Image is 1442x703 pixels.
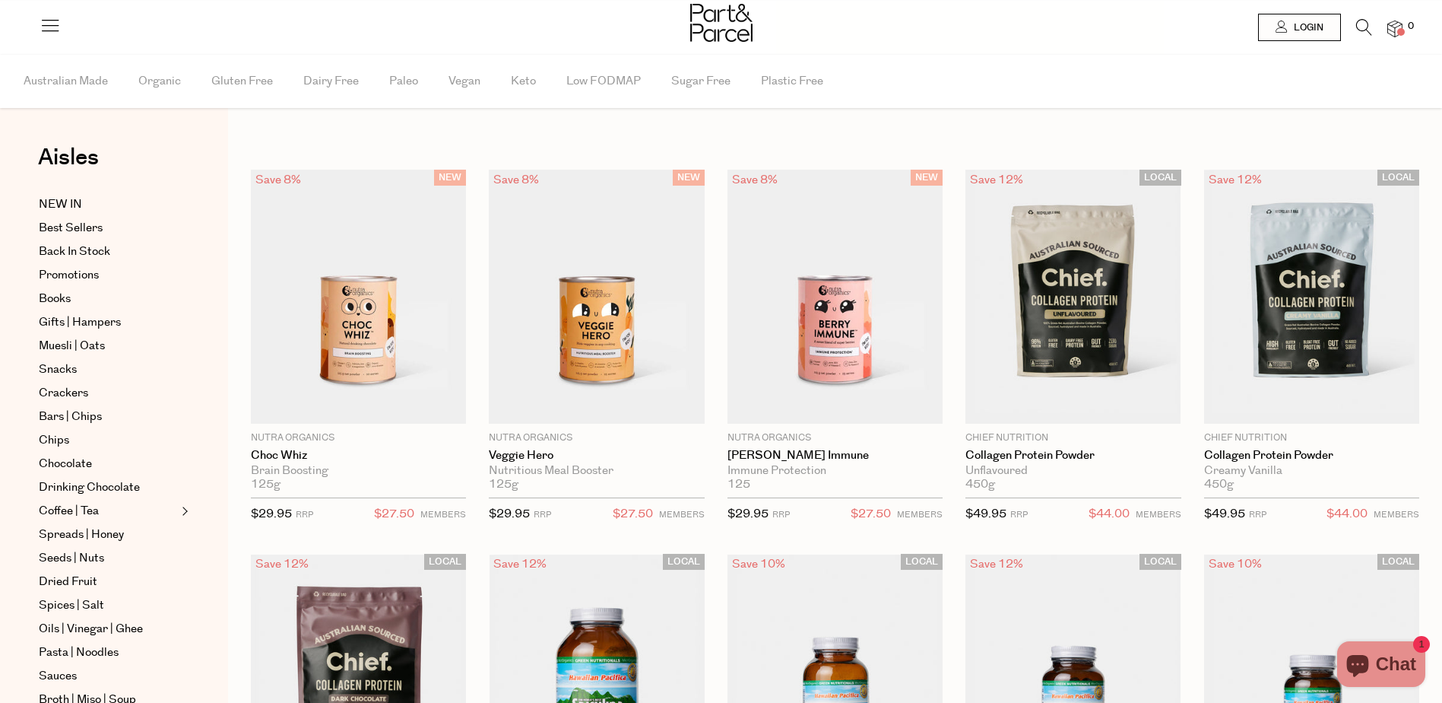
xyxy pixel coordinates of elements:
span: NEW IN [39,196,82,214]
a: Chocolate [39,455,177,473]
span: $27.50 [374,504,414,524]
img: Berry Immune [727,170,943,425]
img: Veggie Hero [489,170,704,425]
span: Drinking Chocolate [39,479,140,497]
span: Promotions [39,266,99,285]
span: Vegan [448,55,480,108]
span: Seeds | Nuts [39,549,104,568]
span: Login [1290,21,1323,34]
span: LOCAL [1139,554,1181,570]
a: Books [39,290,177,308]
a: Spices | Salt [39,596,177,615]
span: $44.00 [1326,504,1368,524]
span: 125g [251,478,280,491]
span: Books [39,290,71,308]
small: MEMBERS [420,509,466,520]
a: Dried Fruit [39,573,177,591]
a: Login [1258,14,1341,41]
div: Nutritious Meal Booster [489,464,704,478]
span: $27.50 [613,504,653,524]
span: LOCAL [1377,554,1419,570]
span: 450g [965,478,995,491]
div: Save 12% [1204,170,1266,190]
span: Muesli | Oats [39,337,105,355]
a: Oils | Vinegar | Ghee [39,620,177,638]
a: Bars | Chips [39,408,177,426]
span: Sugar Free [671,55,731,108]
span: $29.95 [727,506,769,522]
div: Save 10% [727,554,790,574]
div: Creamy Vanilla [1204,464,1419,478]
a: Seeds | Nuts [39,549,177,568]
div: Immune Protection [727,464,943,478]
span: Low FODMAP [566,55,641,108]
span: $27.50 [851,504,891,524]
a: Best Sellers [39,219,177,237]
a: 0 [1387,21,1402,37]
img: Collagen Protein Powder [965,170,1181,424]
a: Veggie Hero [489,449,704,463]
span: NEW [434,170,466,186]
div: Save 8% [489,170,544,190]
p: Nutra Organics [251,431,466,445]
span: NEW [673,170,705,186]
a: Pasta | Noodles [39,644,177,662]
span: $49.95 [965,506,1006,522]
small: RRP [1249,509,1266,520]
span: Dairy Free [303,55,359,108]
button: Expand/Collapse Coffee | Tea [178,502,189,520]
a: [PERSON_NAME] Immune [727,449,943,463]
div: Save 8% [727,170,782,190]
div: Unflavoured [965,464,1181,478]
span: LOCAL [1377,170,1419,186]
span: $49.95 [1204,506,1245,522]
a: Spreads | Honey [39,526,177,544]
span: Gifts | Hampers [39,313,121,332]
span: Plastic Free [761,55,823,108]
span: Back In Stock [39,243,110,261]
span: Keto [511,55,536,108]
small: RRP [296,509,313,520]
small: RRP [534,509,551,520]
span: LOCAL [1139,170,1181,186]
span: Gluten Free [211,55,273,108]
span: Bars | Chips [39,408,102,426]
small: MEMBERS [659,509,705,520]
span: Chips [39,431,69,450]
span: 450g [1204,478,1234,491]
a: Drinking Chocolate [39,479,177,497]
span: Coffee | Tea [39,502,99,520]
span: Paleo [389,55,418,108]
span: 125 [727,478,750,491]
img: Collagen Protein Powder [1204,170,1419,424]
span: 0 [1404,20,1418,33]
a: Choc Whiz [251,449,466,463]
a: Gifts | Hampers [39,313,177,332]
img: Choc Whiz [251,170,466,425]
span: Spreads | Honey [39,526,124,544]
span: $29.95 [489,506,530,522]
small: MEMBERS [1136,509,1181,520]
p: Chief Nutrition [965,431,1181,445]
span: Organic [138,55,181,108]
small: MEMBERS [897,509,943,520]
a: Promotions [39,266,177,285]
p: Nutra Organics [489,431,704,445]
span: $29.95 [251,506,292,522]
span: LOCAL [424,554,466,570]
inbox-online-store-chat: Shopify online store chat [1333,641,1430,691]
div: Save 12% [965,554,1028,574]
a: NEW IN [39,196,177,214]
a: Chips [39,431,177,450]
a: Coffee | Tea [39,502,177,520]
span: Snacks [39,361,77,379]
div: Save 10% [1204,554,1266,574]
span: Chocolate [39,455,92,473]
small: RRP [772,509,790,520]
span: NEW [911,170,943,186]
p: Nutra Organics [727,431,943,445]
a: Collagen Protein Powder [965,449,1181,463]
span: Dried Fruit [39,573,97,591]
span: Pasta | Noodles [39,644,119,662]
span: Best Sellers [39,219,103,237]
